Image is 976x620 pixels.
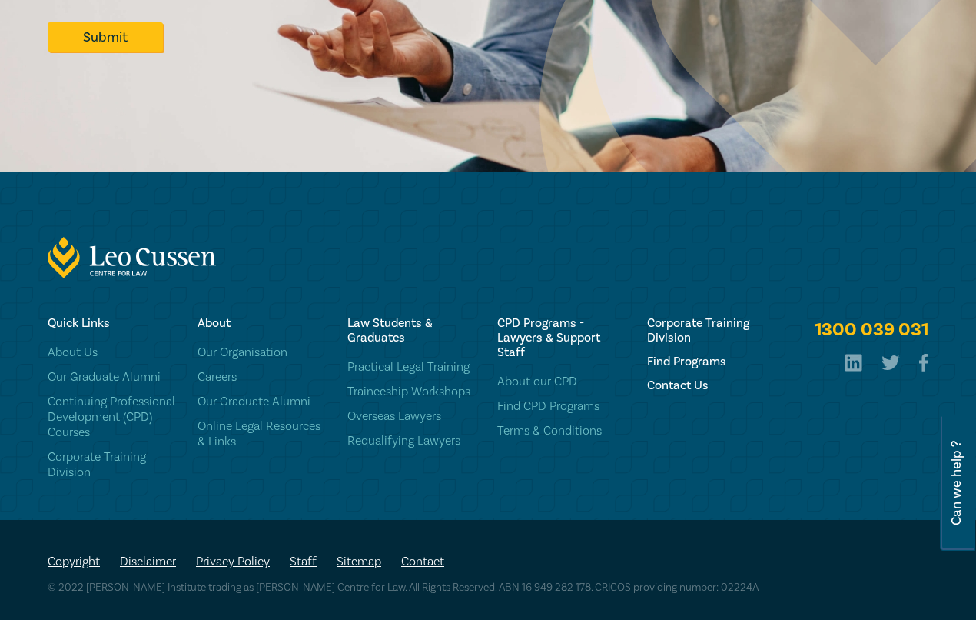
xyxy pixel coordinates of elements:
a: Careers [198,369,329,385]
a: Staff [290,554,317,569]
a: Overseas Lawyers [347,408,479,424]
button: Submit [48,22,163,52]
a: Practical Legal Training [347,359,479,375]
a: Our Graduate Alumni [48,369,179,385]
h6: Quick Links [48,316,179,331]
h6: Law Students & Graduates [347,316,479,345]
a: Find CPD Programs [497,398,629,414]
a: Disclaimer [120,554,176,569]
a: Our Organisation [198,345,329,360]
a: About Us [48,345,179,360]
a: Traineeship Workshops [347,384,479,399]
h6: About [198,316,329,331]
a: Find Programs [647,355,778,369]
a: Corporate Training Division [48,449,179,480]
a: Copyright [48,554,100,569]
a: Corporate Training Division [647,316,778,345]
a: Requalifying Lawyers [347,433,479,448]
a: Terms & Conditions [497,423,629,438]
a: Contact [401,554,444,569]
a: Privacy Policy [196,554,270,569]
span: Can we help ? [949,425,964,542]
a: Our Graduate Alumni [198,394,329,409]
h6: CPD Programs - Lawyers & Support Staff [497,316,629,360]
p: © 2022 [PERSON_NAME] Institute trading as [PERSON_NAME] Centre for Law. All Rights Reserved. ABN ... [48,579,928,596]
a: 1300 039 031 [815,316,928,344]
a: Contact Us [647,378,778,393]
a: Online Legal Resources & Links [198,418,329,449]
a: Continuing Professional Development (CPD) Courses [48,394,179,440]
a: About our CPD [497,374,629,389]
a: Sitemap [337,554,381,569]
